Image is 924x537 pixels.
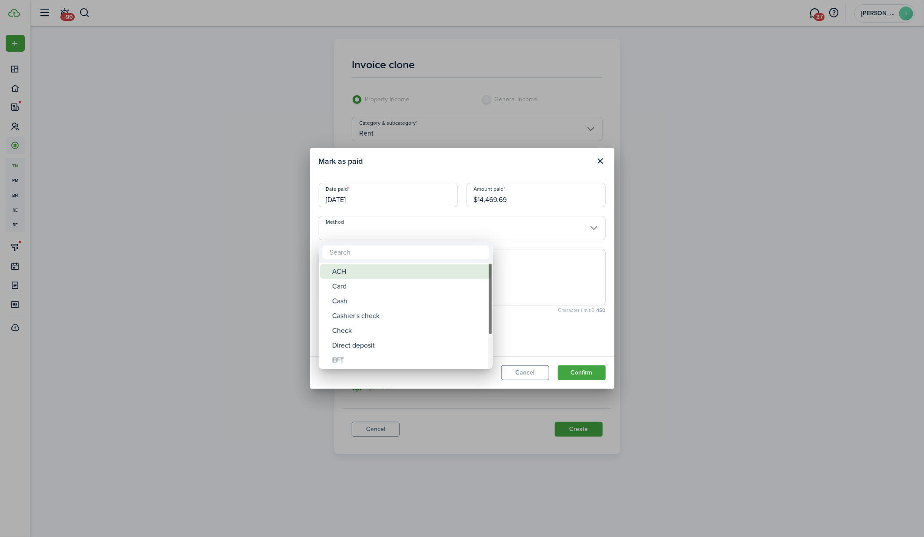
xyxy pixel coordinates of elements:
[332,279,486,294] div: Card
[332,353,486,368] div: EFT
[322,245,489,259] input: Search
[332,323,486,338] div: Check
[319,263,493,369] mbsc-wheel: Method
[332,308,486,323] div: Cashier's check
[332,264,486,279] div: ACH
[332,294,486,308] div: Cash
[332,338,486,353] div: Direct deposit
